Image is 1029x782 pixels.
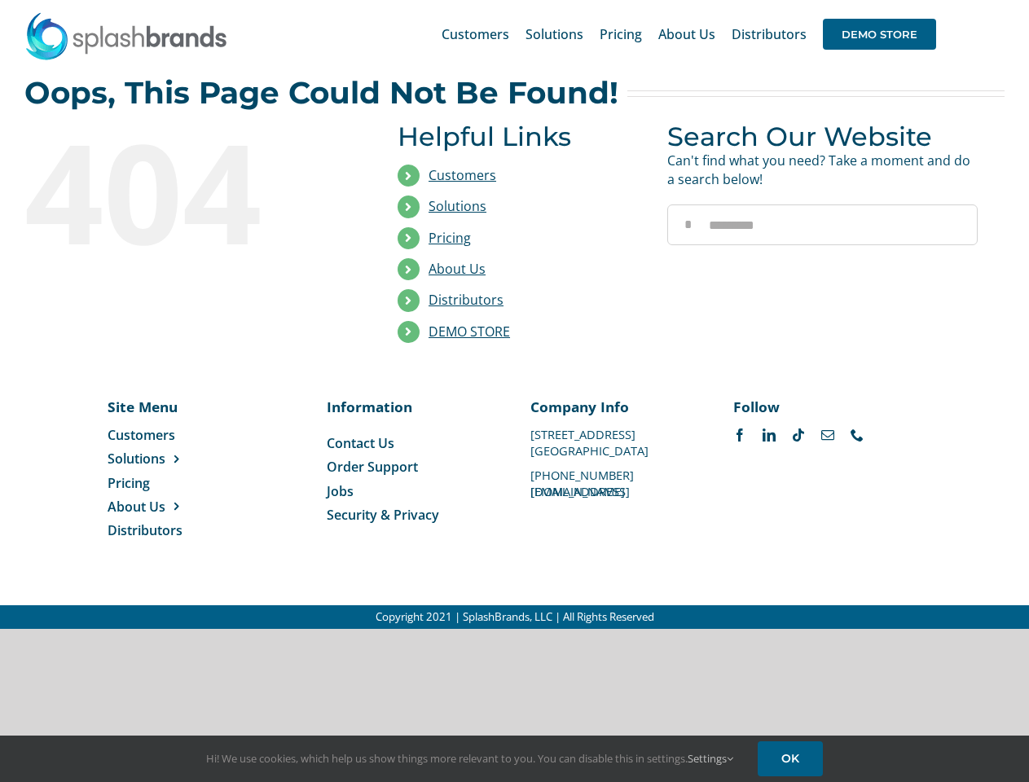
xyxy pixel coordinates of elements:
[327,434,394,452] span: Contact Us
[732,8,807,60] a: Distributors
[108,498,165,516] span: About Us
[667,204,978,245] input: Search...
[327,397,499,416] p: Information
[851,428,864,442] a: phone
[206,751,733,766] span: Hi! We use cookies, which help us show things more relevant to you. You can disable this in setti...
[327,458,499,476] a: Order Support
[24,77,618,109] h2: Oops, This Page Could Not Be Found!
[733,428,746,442] a: facebook
[327,458,418,476] span: Order Support
[108,474,150,492] span: Pricing
[667,152,978,188] p: Can't find what you need? Take a moment and do a search below!
[108,426,218,444] a: Customers
[429,291,504,309] a: Distributors
[442,8,509,60] a: Customers
[792,428,805,442] a: tiktok
[600,28,642,41] span: Pricing
[108,474,218,492] a: Pricing
[327,482,354,500] span: Jobs
[823,8,936,60] a: DEMO STORE
[108,521,182,539] span: Distributors
[429,323,510,340] a: DEMO STORE
[108,450,218,468] a: Solutions
[821,428,834,442] a: mail
[108,450,165,468] span: Solutions
[442,28,509,41] span: Customers
[429,260,486,278] a: About Us
[108,498,218,516] a: About Us
[429,229,471,247] a: Pricing
[327,506,439,524] span: Security & Privacy
[327,482,499,500] a: Jobs
[429,197,486,215] a: Solutions
[667,121,978,152] h3: Search Our Website
[327,434,499,452] a: Contact Us
[667,204,708,245] input: Search
[442,8,936,60] nav: Main Menu
[530,397,702,416] p: Company Info
[429,166,496,184] a: Customers
[733,397,905,416] p: Follow
[763,428,776,442] a: linkedin
[108,426,175,444] span: Customers
[24,11,228,60] img: SplashBrands.com Logo
[525,28,583,41] span: Solutions
[108,426,218,540] nav: Menu
[24,121,335,260] div: 404
[398,121,643,152] h3: Helpful Links
[600,8,642,60] a: Pricing
[108,521,218,539] a: Distributors
[658,28,715,41] span: About Us
[823,19,936,50] span: DEMO STORE
[732,28,807,41] span: Distributors
[758,741,823,776] a: OK
[327,434,499,525] nav: Menu
[108,397,218,416] p: Site Menu
[327,506,499,524] a: Security & Privacy
[688,751,733,766] a: Settings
